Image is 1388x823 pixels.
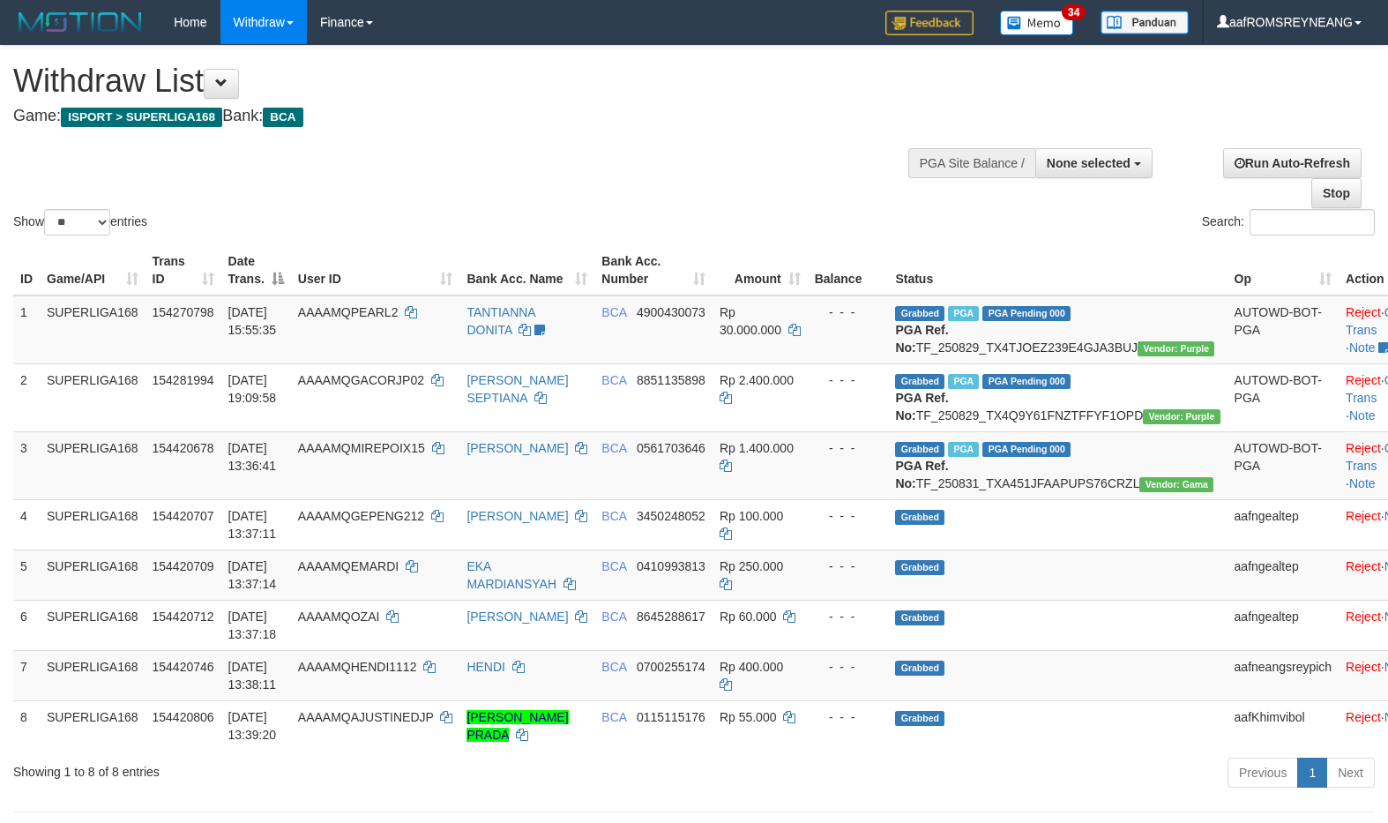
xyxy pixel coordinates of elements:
div: - - - [815,303,882,321]
span: [DATE] 13:38:11 [228,660,277,692]
th: Trans ID: activate to sort column ascending [146,245,221,296]
th: Balance [808,245,889,296]
span: AAAAMQGEPENG212 [298,509,424,523]
span: BCA [601,305,626,319]
span: Grabbed [895,306,944,321]
span: 154420678 [153,441,214,455]
span: Copy 0410993813 to clipboard [637,559,705,573]
a: [PERSON_NAME] [466,610,568,624]
img: MOTION_logo.png [13,9,147,35]
th: Date Trans.: activate to sort column descending [221,245,291,296]
h1: Withdraw List [13,64,907,99]
a: [PERSON_NAME] [466,509,568,523]
img: Feedback.jpg [885,11,974,35]
span: [DATE] 13:36:41 [228,441,277,473]
span: 34 [1062,4,1086,20]
a: Previous [1228,758,1298,788]
span: Rp 400.000 [720,660,783,674]
span: 154270798 [153,305,214,319]
span: Rp 55.000 [720,710,777,724]
th: ID [13,245,40,296]
div: Showing 1 to 8 of 8 entries [13,756,565,781]
span: Grabbed [895,661,944,676]
div: - - - [815,371,882,389]
span: Grabbed [895,374,944,389]
td: 1 [13,296,40,364]
th: Status [888,245,1227,296]
span: AAAAMQOZAI [298,610,380,624]
td: TF_250831_TXA451JFAAPUPS76CRZL [888,431,1227,499]
span: BCA [601,610,626,624]
td: aafKhimvibol [1228,700,1339,751]
span: None selected [1047,156,1131,170]
span: Rp 100.000 [720,509,783,523]
b: PGA Ref. No: [895,459,948,490]
label: Search: [1202,209,1375,236]
img: Button%20Memo.svg [1000,11,1074,35]
a: Reject [1346,660,1381,674]
label: Show entries [13,209,147,236]
span: AAAAMQMIREPOIX15 [298,441,425,455]
input: Search: [1250,209,1375,236]
img: panduan.png [1101,11,1189,34]
span: Copy 0561703646 to clipboard [637,441,705,455]
span: Grabbed [895,510,944,525]
span: BCA [601,509,626,523]
span: 154420707 [153,509,214,523]
a: Stop [1311,178,1362,208]
span: Rp 250.000 [720,559,783,573]
span: AAAAMQEMARDI [298,559,399,573]
span: [DATE] 13:37:18 [228,610,277,641]
a: Reject [1346,559,1381,573]
div: - - - [815,439,882,457]
h4: Game: Bank: [13,108,907,125]
td: 4 [13,499,40,550]
a: Reject [1346,509,1381,523]
div: - - - [815,608,882,625]
span: AAAAMQHENDI1112 [298,660,417,674]
div: PGA Site Balance / [908,148,1035,178]
td: AUTOWD-BOT-PGA [1228,431,1339,499]
span: Copy 4900430073 to clipboard [637,305,705,319]
td: aafneangsreypich [1228,650,1339,700]
a: Note [1349,340,1376,355]
th: Game/API: activate to sort column ascending [40,245,146,296]
span: Marked by aafsoycanthlai [948,442,979,457]
span: AAAAMQPEARL2 [298,305,399,319]
td: SUPERLIGA168 [40,363,146,431]
span: [DATE] 15:55:35 [228,305,277,337]
a: Note [1349,408,1376,423]
td: AUTOWD-BOT-PGA [1228,296,1339,364]
span: PGA Pending [982,442,1071,457]
td: aafngealtep [1228,499,1339,550]
span: PGA Pending [982,306,1071,321]
a: Run Auto-Refresh [1223,148,1362,178]
td: TF_250829_TX4Q9Y61FNZTFFYF1OPD [888,363,1227,431]
span: [DATE] 19:09:58 [228,373,277,405]
span: Copy 8645288617 to clipboard [637,610,705,624]
a: EKA MARDIANSYAH [466,559,556,591]
td: SUPERLIGA168 [40,296,146,364]
span: BCA [601,710,626,724]
td: SUPERLIGA168 [40,550,146,600]
span: BCA [601,559,626,573]
td: SUPERLIGA168 [40,600,146,650]
span: BCA [601,441,626,455]
span: Vendor URL: https://trx4.1velocity.biz [1143,409,1220,424]
b: PGA Ref. No: [895,323,948,355]
td: 8 [13,700,40,751]
a: [PERSON_NAME] PRADA [466,710,568,742]
span: 154420746 [153,660,214,674]
span: [DATE] 13:37:14 [228,559,277,591]
span: AAAAMQAJUSTINEDJP [298,710,434,724]
span: BCA [263,108,302,127]
a: Next [1326,758,1375,788]
span: Copy 0115115176 to clipboard [637,710,705,724]
b: PGA Ref. No: [895,391,948,423]
span: Copy 3450248052 to clipboard [637,509,705,523]
select: Showentries [44,209,110,236]
td: TF_250829_TX4TJOEZ239E4GJA3BUJ [888,296,1227,364]
span: BCA [601,660,626,674]
td: 6 [13,600,40,650]
th: User ID: activate to sort column ascending [291,245,460,296]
